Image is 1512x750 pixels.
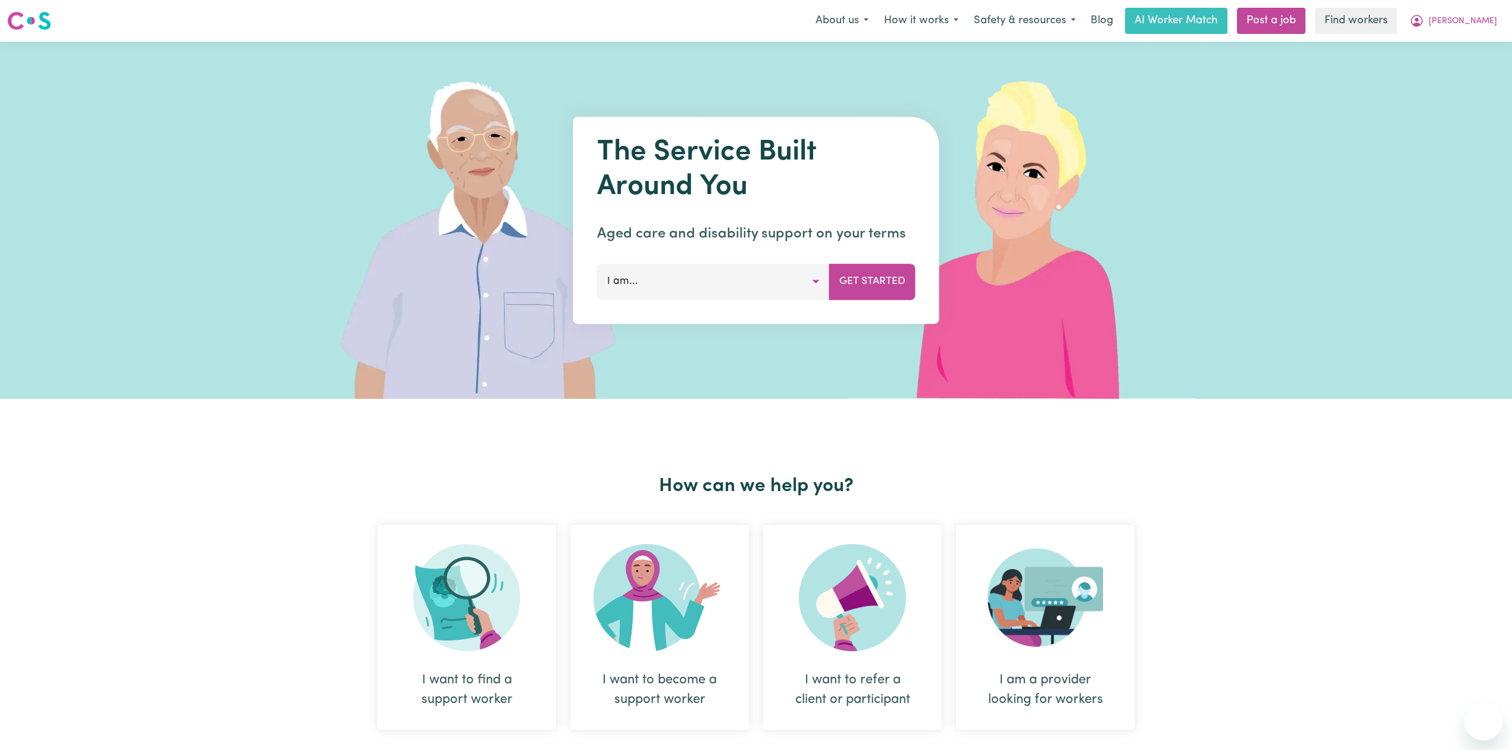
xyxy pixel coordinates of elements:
[1402,8,1505,33] button: My Account
[597,264,830,299] button: I am...
[413,544,520,651] img: Search
[370,475,1142,498] h2: How can we help you?
[599,670,720,710] div: I want to become a support worker
[406,670,527,710] div: I want to find a support worker
[799,544,906,651] img: Refer
[377,525,556,730] div: I want to find a support worker
[570,525,749,730] div: I want to become a support worker
[597,136,916,204] h1: The Service Built Around You
[1315,8,1397,34] a: Find workers
[1464,702,1502,740] iframe: Button to launch messaging window
[1237,8,1305,34] a: Post a job
[763,525,942,730] div: I want to refer a client or participant
[808,8,876,33] button: About us
[1125,8,1227,34] a: AI Worker Match
[876,8,966,33] button: How it works
[956,525,1135,730] div: I am a provider looking for workers
[829,264,916,299] button: Get Started
[792,670,913,710] div: I want to refer a client or participant
[7,10,51,32] img: Careseekers logo
[1083,8,1120,34] a: Blog
[597,223,916,245] p: Aged care and disability support on your terms
[985,670,1106,710] div: I am a provider looking for workers
[7,7,51,35] a: Careseekers logo
[593,544,726,651] img: Become Worker
[966,8,1083,33] button: Safety & resources
[1429,15,1497,28] span: [PERSON_NAME]
[988,544,1103,651] img: Provider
